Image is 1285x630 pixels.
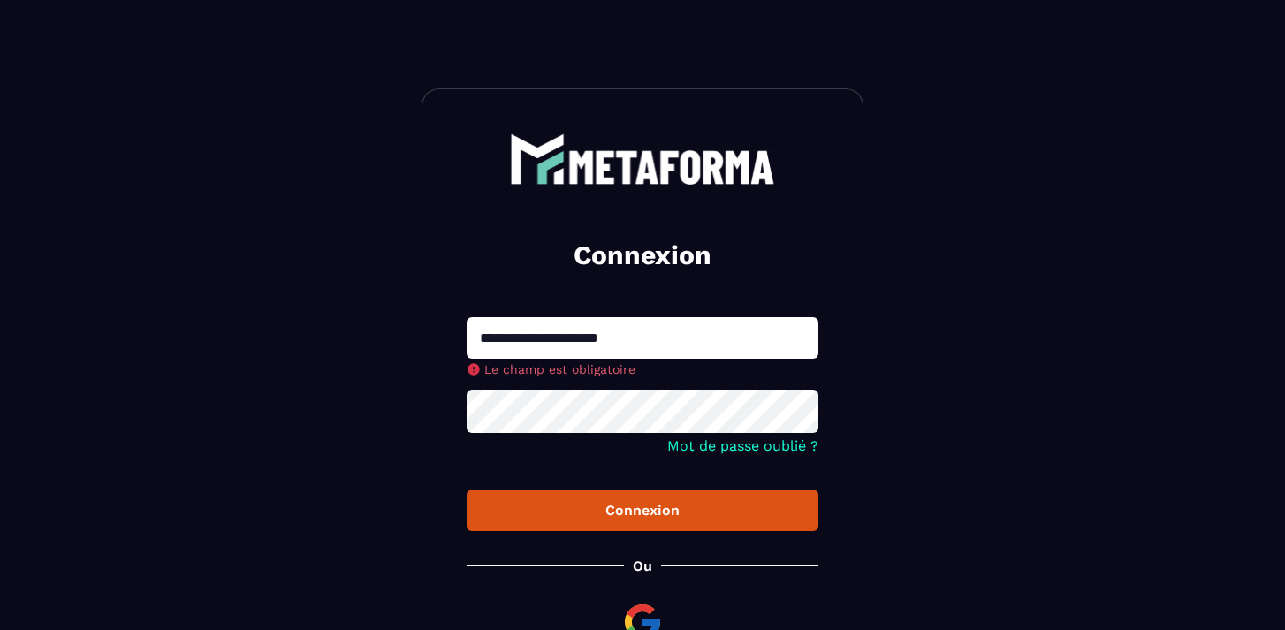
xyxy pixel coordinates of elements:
[481,502,804,519] div: Connexion
[484,362,635,376] span: Le champ est obligatoire
[467,133,818,185] a: logo
[510,133,775,185] img: logo
[467,490,818,531] button: Connexion
[667,437,818,454] a: Mot de passe oublié ?
[488,238,797,273] h2: Connexion
[633,558,652,574] p: Ou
